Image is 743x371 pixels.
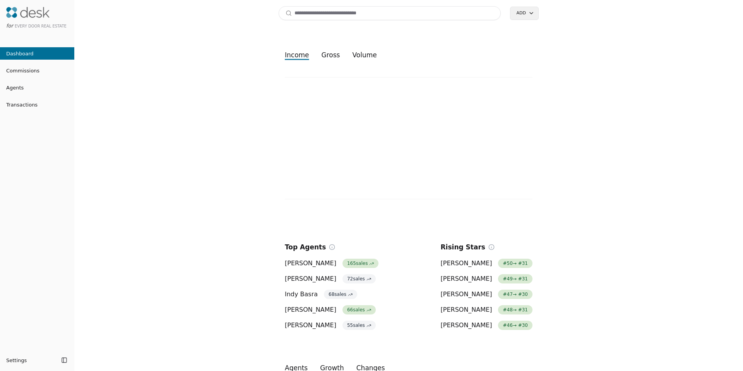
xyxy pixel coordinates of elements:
button: volume [346,48,383,62]
img: Desk [6,7,50,18]
button: Settings [3,354,59,366]
span: [PERSON_NAME] [441,274,492,283]
span: # 48 → # 31 [498,305,532,314]
button: gross [315,48,346,62]
span: [PERSON_NAME] [441,259,492,268]
span: for [6,23,13,29]
span: 55 sales [342,321,376,330]
span: # 49 → # 31 [498,274,532,283]
h2: Top Agents [285,242,326,252]
span: 66 sales [342,305,376,314]
span: # 50 → # 31 [498,259,532,268]
span: [PERSON_NAME] [441,305,492,314]
span: [PERSON_NAME] [285,274,336,283]
span: [PERSON_NAME] [285,321,336,330]
button: income [279,48,315,62]
span: [PERSON_NAME] [441,321,492,330]
span: Indy Basra [285,290,318,299]
span: [PERSON_NAME] [285,305,336,314]
span: [PERSON_NAME] [441,290,492,299]
h2: Rising Stars [441,242,485,252]
span: 68 sales [324,290,357,299]
span: Settings [6,356,27,364]
span: [PERSON_NAME] [285,259,336,268]
span: 165 sales [342,259,378,268]
span: # 47 → # 30 [498,290,532,299]
span: Every Door Real Estate [15,24,67,28]
span: # 46 → # 30 [498,321,532,330]
button: Add [510,7,539,20]
span: 72 sales [342,274,376,283]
